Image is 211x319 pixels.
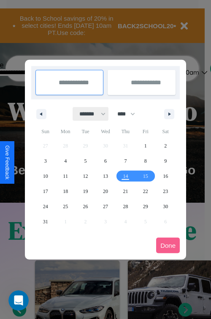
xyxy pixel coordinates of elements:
[104,153,107,169] span: 6
[163,169,168,184] span: 16
[116,184,135,199] button: 21
[63,184,68,199] span: 18
[76,125,95,138] span: Tue
[144,153,147,169] span: 8
[76,169,95,184] button: 12
[144,138,147,153] span: 1
[156,125,176,138] span: Sat
[103,199,108,214] span: 27
[156,153,176,169] button: 9
[35,125,55,138] span: Sun
[116,199,135,214] button: 28
[8,290,29,311] iframe: Intercom live chat
[123,169,128,184] span: 14
[164,153,167,169] span: 9
[95,169,115,184] button: 13
[55,153,75,169] button: 4
[63,169,68,184] span: 11
[123,184,128,199] span: 21
[135,199,155,214] button: 29
[44,153,47,169] span: 3
[124,153,127,169] span: 7
[163,199,168,214] span: 30
[63,199,68,214] span: 25
[43,214,48,229] span: 31
[55,199,75,214] button: 25
[43,199,48,214] span: 24
[83,199,88,214] span: 26
[156,199,176,214] button: 30
[84,153,87,169] span: 5
[35,199,55,214] button: 24
[55,125,75,138] span: Mon
[116,153,135,169] button: 7
[103,169,108,184] span: 13
[95,125,115,138] span: Wed
[135,138,155,153] button: 1
[55,169,75,184] button: 11
[64,153,67,169] span: 4
[156,138,176,153] button: 2
[135,169,155,184] button: 15
[116,169,135,184] button: 14
[35,184,55,199] button: 17
[43,184,48,199] span: 17
[103,184,108,199] span: 20
[156,169,176,184] button: 16
[143,169,148,184] span: 15
[55,184,75,199] button: 18
[163,184,168,199] span: 23
[135,153,155,169] button: 8
[164,138,167,153] span: 2
[95,184,115,199] button: 20
[116,125,135,138] span: Thu
[35,169,55,184] button: 10
[35,214,55,229] button: 31
[95,153,115,169] button: 6
[4,145,10,180] div: Give Feedback
[83,169,88,184] span: 12
[95,199,115,214] button: 27
[123,199,128,214] span: 28
[76,153,95,169] button: 5
[156,184,176,199] button: 23
[143,184,148,199] span: 22
[76,199,95,214] button: 26
[143,199,148,214] span: 29
[135,184,155,199] button: 22
[35,153,55,169] button: 3
[76,184,95,199] button: 19
[83,184,88,199] span: 19
[156,238,180,253] button: Done
[135,125,155,138] span: Fri
[43,169,48,184] span: 10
